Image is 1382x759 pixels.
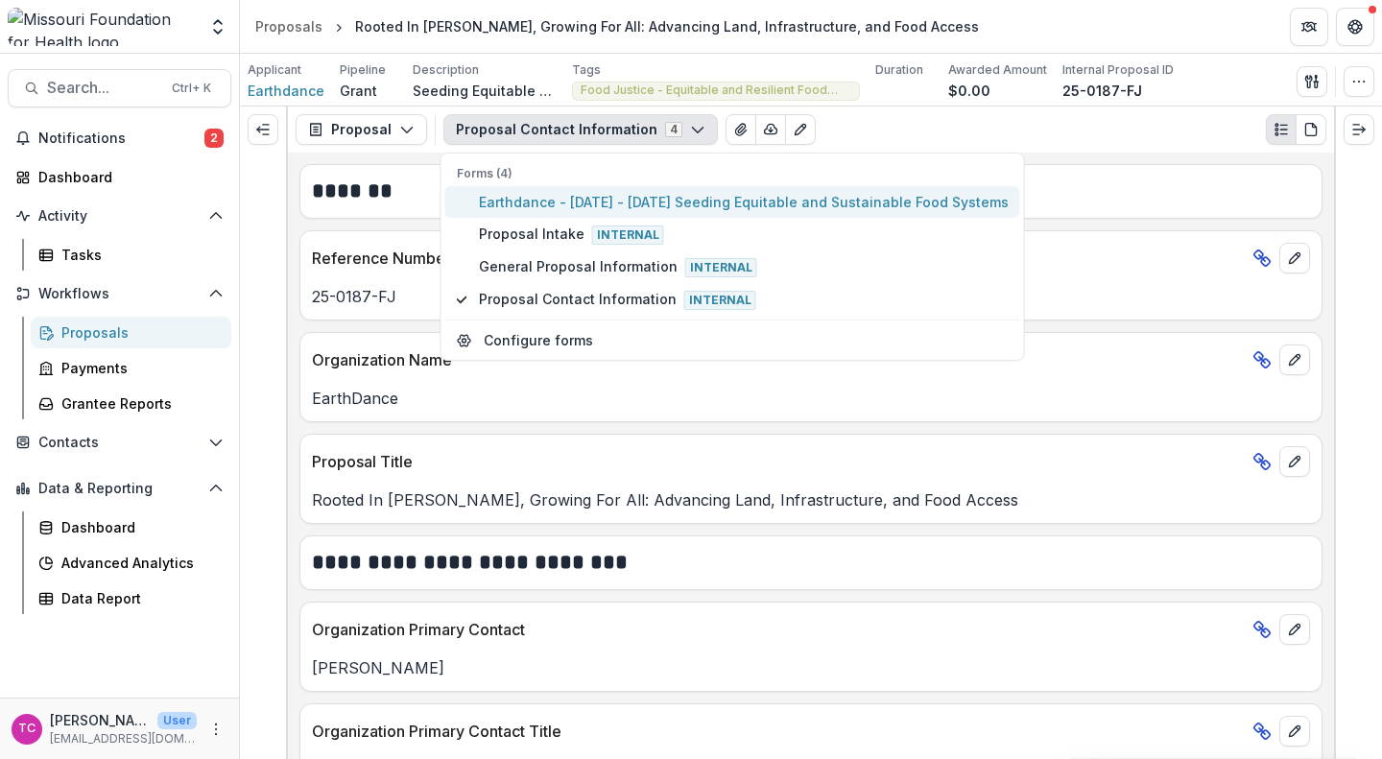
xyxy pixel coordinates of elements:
[413,81,557,101] p: Seeding Equitable and Sustainable Local Food Systems
[61,393,216,414] div: Grantee Reports
[785,114,816,145] button: Edit as form
[312,720,1245,743] p: Organization Primary Contact Title
[312,285,1310,308] p: 25-0187-FJ
[443,114,718,145] button: Proposal Contact Information4
[296,114,427,145] button: Proposal
[61,517,216,537] div: Dashboard
[1279,716,1310,747] button: edit
[248,81,324,101] a: Earthdance
[248,12,987,40] nav: breadcrumb
[38,208,201,225] span: Activity
[31,388,231,419] a: Grantee Reports
[479,224,1009,245] span: Proposal Intake
[248,114,278,145] button: Expand left
[1279,614,1310,645] button: edit
[1336,8,1374,46] button: Get Help
[8,473,231,504] button: Open Data & Reporting
[204,718,227,741] button: More
[340,81,377,101] p: Grant
[8,427,231,458] button: Open Contacts
[1279,344,1310,375] button: edit
[50,710,150,730] p: [PERSON_NAME]
[168,78,215,99] div: Ctrl + K
[1279,243,1310,273] button: edit
[312,488,1310,511] p: Rooted In [PERSON_NAME], Growing For All: Advancing Land, Infrastructure, and Food Access
[1266,114,1297,145] button: Plaintext view
[31,317,231,348] a: Proposals
[572,61,601,79] p: Tags
[8,8,197,46] img: Missouri Foundation for Health logo
[8,69,231,107] button: Search...
[312,618,1245,641] p: Organization Primary Contact
[248,12,330,40] a: Proposals
[8,161,231,193] a: Dashboard
[312,450,1245,473] p: Proposal Title
[312,656,1310,679] p: [PERSON_NAME]
[47,79,160,97] span: Search...
[8,201,231,231] button: Open Activity
[50,730,197,747] p: [EMAIL_ADDRESS][DOMAIN_NAME]
[31,352,231,384] a: Payments
[248,61,301,79] p: Applicant
[479,192,1009,212] span: Earthdance - [DATE] - [DATE] Seeding Equitable and Sustainable Food Systems
[592,225,664,245] span: Internal
[948,61,1047,79] p: Awarded Amount
[18,723,36,735] div: Tori Cope
[157,712,197,729] p: User
[726,114,756,145] button: View Attached Files
[61,245,216,265] div: Tasks
[1290,8,1328,46] button: Partners
[1062,81,1142,101] p: 25-0187-FJ
[8,278,231,309] button: Open Workflows
[312,247,1245,270] p: Reference Number
[1344,114,1374,145] button: Expand right
[204,8,231,46] button: Open entity switcher
[61,358,216,378] div: Payments
[204,129,224,148] span: 2
[312,387,1310,410] p: EarthDance
[413,61,479,79] p: Description
[61,588,216,608] div: Data Report
[31,547,231,579] a: Advanced Analytics
[312,348,1245,371] p: Organization Name
[479,289,1009,310] span: Proposal Contact Information
[948,81,990,101] p: $0.00
[61,553,216,573] div: Advanced Analytics
[8,123,231,154] button: Notifications2
[61,322,216,343] div: Proposals
[685,258,757,277] span: Internal
[684,291,756,310] span: Internal
[38,130,204,147] span: Notifications
[31,582,231,614] a: Data Report
[38,167,216,187] div: Dashboard
[457,165,1009,182] p: Forms (4)
[31,239,231,271] a: Tasks
[581,83,851,97] span: Food Justice - Equitable and Resilient Food Systems
[355,16,979,36] div: Rooted In [PERSON_NAME], Growing For All: Advancing Land, Infrastructure, and Food Access
[31,511,231,543] a: Dashboard
[1062,61,1174,79] p: Internal Proposal ID
[1279,446,1310,477] button: edit
[38,286,201,302] span: Workflows
[340,61,386,79] p: Pipeline
[255,16,322,36] div: Proposals
[875,61,923,79] p: Duration
[38,435,201,451] span: Contacts
[479,256,1009,277] span: General Proposal Information
[38,481,201,497] span: Data & Reporting
[1296,114,1326,145] button: PDF view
